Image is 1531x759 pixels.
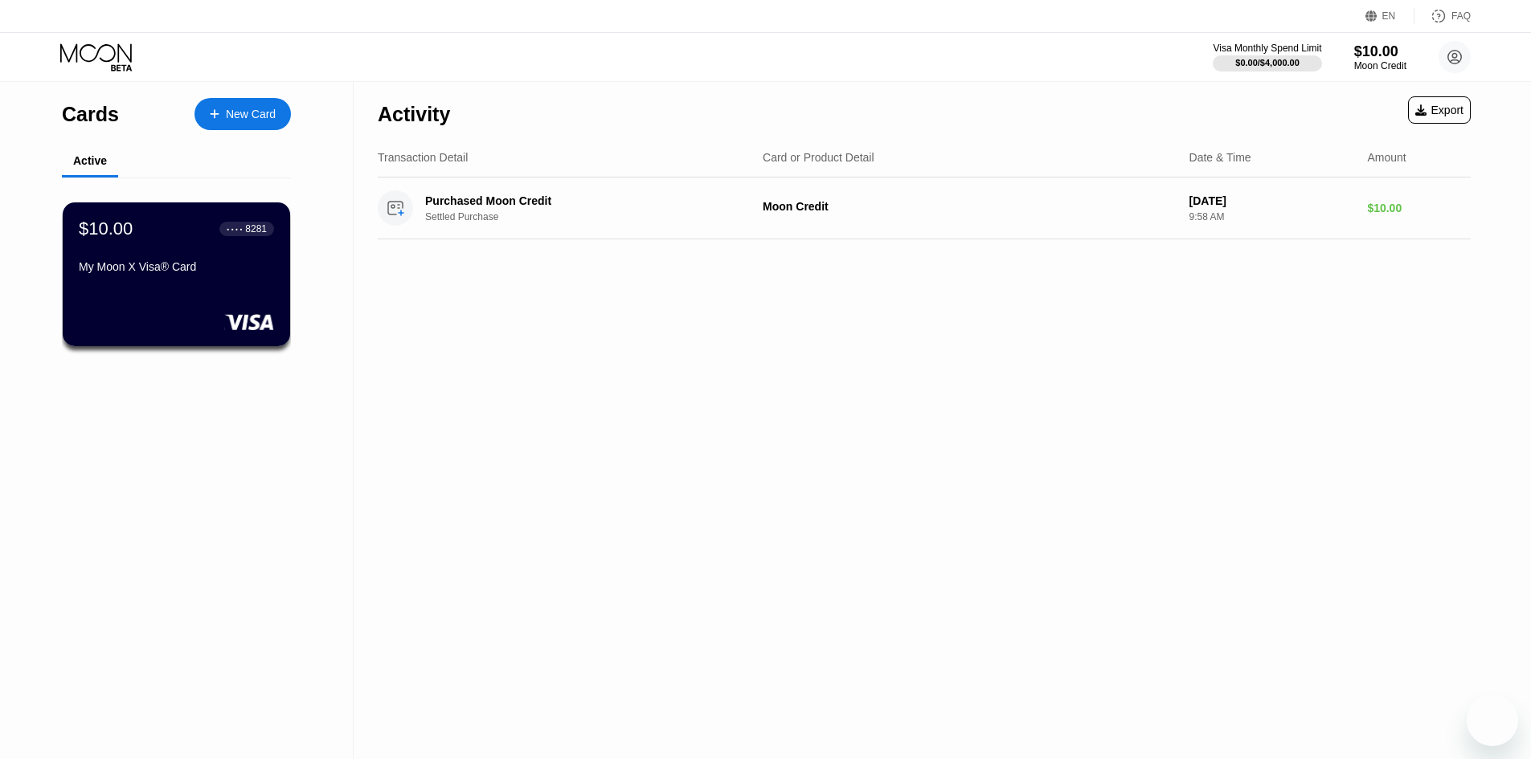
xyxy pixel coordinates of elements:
div: Purchased Moon CreditSettled PurchaseMoon Credit[DATE]9:58 AM$10.00 [378,178,1471,239]
div: EN [1382,10,1396,22]
div: 9:58 AM [1189,211,1355,222]
div: My Moon X Visa® Card [79,260,274,273]
div: Card or Product Detail [763,151,874,164]
div: Visa Monthly Spend Limit$0.00/$4,000.00 [1213,43,1321,71]
div: Date & Time [1189,151,1251,164]
div: $10.00Moon Credit [1354,43,1406,71]
div: [DATE] [1189,194,1355,207]
div: Export [1415,104,1463,116]
div: $10.00 [1354,43,1406,60]
div: $0.00 / $4,000.00 [1235,58,1300,67]
div: Visa Monthly Spend Limit [1213,43,1321,54]
div: Active [73,154,107,167]
div: Amount [1367,151,1406,164]
div: FAQ [1414,8,1471,24]
div: ● ● ● ● [227,226,243,231]
div: Transaction Detail [378,151,468,164]
div: 8281 [245,223,267,235]
div: $10.00 [1367,202,1471,214]
div: Moon Credit [1354,60,1406,71]
div: Purchased Moon Credit [425,194,737,207]
div: New Card [226,108,276,121]
iframe: Nút để khởi chạy cửa sổ nhắn tin [1467,695,1518,746]
div: New Card [194,98,291,130]
div: FAQ [1451,10,1471,22]
div: $10.00● ● ● ●8281My Moon X Visa® Card [63,202,290,346]
div: Export [1408,96,1471,124]
div: Settled Purchase [425,211,760,222]
div: Moon Credit [763,200,1177,213]
div: EN [1365,8,1414,24]
div: Cards [62,103,119,126]
div: $10.00 [79,218,133,239]
div: Activity [378,103,450,126]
